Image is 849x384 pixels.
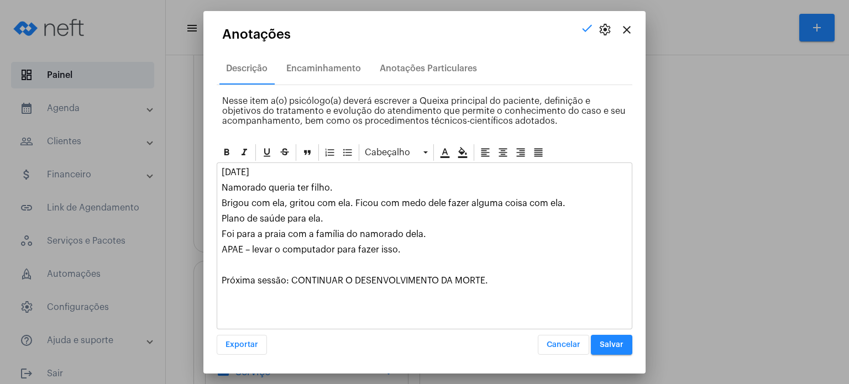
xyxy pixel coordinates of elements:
[299,144,316,161] div: Blockquote
[322,144,338,161] div: Ordered List
[362,144,431,161] div: Cabeçalho
[594,19,616,41] button: settings
[222,229,627,239] p: Foi para a praia com a família do namorado dela.
[222,167,627,177] p: [DATE]
[276,144,293,161] div: Strike
[620,23,633,36] mat-icon: close
[222,27,291,41] span: Anotações
[226,341,258,349] span: Exportar
[495,144,511,161] div: Alinhar ao centro
[218,144,235,161] div: Negrito
[512,144,529,161] div: Alinhar à direita
[530,144,547,161] div: Alinhar justificado
[591,335,632,355] button: Salvar
[222,97,626,125] span: Nesse item a(o) psicólogo(a) deverá escrever a Queixa principal do paciente, definição e objetivo...
[538,335,589,355] button: Cancelar
[339,144,356,161] div: Bullet List
[222,276,627,286] p: Próxima sessão: CONTINUAR O DESENVOLVIMENTO DA MORTE.
[477,144,494,161] div: Alinhar à esquerda
[454,144,471,161] div: Cor de fundo
[222,245,627,255] p: APAE – levar o computador para fazer isso.
[598,23,611,36] span: settings
[600,341,623,349] span: Salvar
[380,64,477,73] div: Anotações Particulares
[286,64,361,73] div: Encaminhamento
[222,198,627,208] p: Brigou com ela, gritou com ela. Ficou com medo dele fazer alguma coisa com ela.
[226,64,268,73] div: Descrição
[217,335,267,355] button: Exportar
[222,183,627,193] p: Namorado queria ter filho.
[547,341,580,349] span: Cancelar
[580,22,594,35] mat-icon: check
[236,144,253,161] div: Itálico
[437,144,453,161] div: Cor do texto
[222,214,627,224] p: Plano de saúde para ela.
[259,144,275,161] div: Sublinhado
